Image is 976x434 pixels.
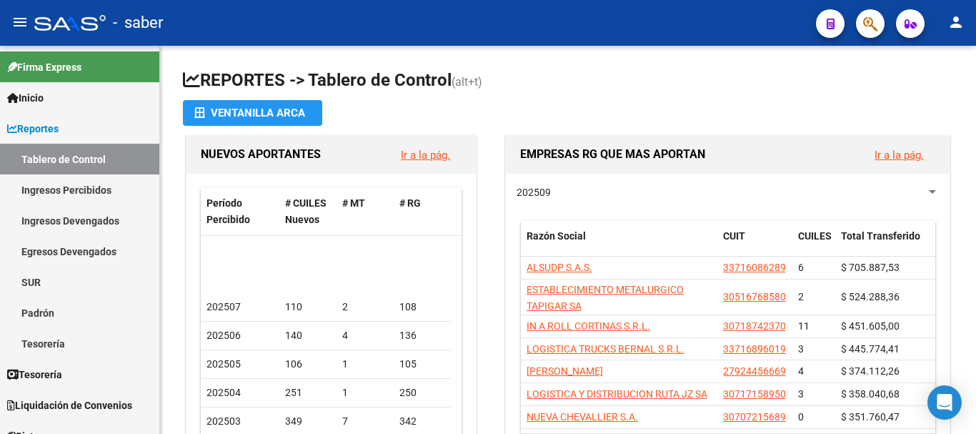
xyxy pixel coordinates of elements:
[285,299,331,315] div: 110
[517,187,551,198] span: 202509
[399,299,445,315] div: 108
[841,320,900,332] span: $ 451.605,00
[792,221,835,268] datatable-header-cell: CUILES
[527,230,586,242] span: Razón Social
[723,320,786,332] span: 30718742370
[113,7,163,39] span: - saber
[399,413,445,430] div: 342
[863,142,935,168] button: Ir a la pág.
[342,197,365,209] span: # MT
[285,197,327,225] span: # CUILES Nuevos
[875,149,924,162] a: Ir a la pág.
[183,100,322,126] button: Ventanilla ARCA
[798,320,810,332] span: 11
[342,299,388,315] div: 2
[723,343,786,355] span: 33716896019
[7,90,44,106] span: Inicio
[394,188,451,235] datatable-header-cell: # RG
[841,230,920,242] span: Total Transferido
[527,284,684,312] span: ESTABLECIMIENTO METALURGICO TAPIGAR SA
[947,14,965,31] mat-icon: person
[399,197,421,209] span: # RG
[841,365,900,377] span: $ 374.112,26
[798,343,804,355] span: 3
[206,358,241,370] span: 202505
[399,327,445,344] div: 136
[723,388,786,400] span: 30717158950
[279,188,337,235] datatable-header-cell: # CUILES Nuevos
[399,356,445,373] div: 105
[723,291,786,302] span: 30516768580
[342,413,388,430] div: 7
[399,385,445,401] div: 250
[401,149,450,162] a: Ir a la pág.
[841,291,900,302] span: $ 524.288,36
[717,221,792,268] datatable-header-cell: CUIT
[798,230,832,242] span: CUILES
[521,221,717,268] datatable-header-cell: Razón Social
[723,262,786,273] span: 33716086289
[11,14,29,31] mat-icon: menu
[342,385,388,401] div: 1
[723,365,786,377] span: 27924456669
[285,327,331,344] div: 140
[527,365,603,377] span: [PERSON_NAME]
[527,343,684,355] span: LOGISTICA TRUCKS BERNAL S.R.L.
[527,411,638,423] span: NUEVA CHEVALLIER S.A.
[841,262,900,273] span: $ 705.887,53
[798,365,804,377] span: 4
[841,388,900,400] span: $ 358.040,68
[798,262,804,273] span: 6
[520,147,705,161] span: EMPRESAS RG QUE MAS APORTAN
[7,121,59,137] span: Reportes
[798,388,804,400] span: 3
[7,59,81,75] span: Firma Express
[7,367,62,383] span: Tesorería
[723,230,745,242] span: CUIT
[342,356,388,373] div: 1
[927,385,962,420] div: Open Intercom Messenger
[527,320,650,332] span: IN A ROLL CORTINAS S.R.L.
[527,388,707,400] span: LOGISTICA Y DISTRIBUCION RUTA JZ SA
[798,411,804,423] span: 0
[723,411,786,423] span: 30707215689
[285,385,331,401] div: 251
[285,356,331,373] div: 106
[7,398,132,413] span: Liquidación de Convenios
[285,413,331,430] div: 349
[342,327,388,344] div: 4
[841,343,900,355] span: $ 445.774,41
[841,411,900,423] span: $ 351.760,47
[201,147,321,161] span: NUEVOS APORTANTES
[452,75,482,89] span: (alt+t)
[206,197,250,225] span: Período Percibido
[527,262,592,273] span: ALSUDP S.A.S.
[183,69,953,94] h1: REPORTES -> Tablero de Control
[835,221,935,268] datatable-header-cell: Total Transferido
[206,387,241,398] span: 202504
[337,188,394,235] datatable-header-cell: # MT
[798,291,804,302] span: 2
[206,301,241,312] span: 202507
[206,330,241,341] span: 202506
[206,415,241,427] span: 202503
[194,100,311,126] div: Ventanilla ARCA
[201,188,279,235] datatable-header-cell: Período Percibido
[389,142,462,168] button: Ir a la pág.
